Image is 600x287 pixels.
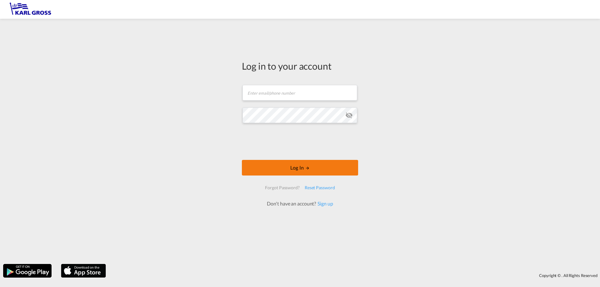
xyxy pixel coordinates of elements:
img: 3269c73066d711f095e541db4db89301.png [9,2,52,17]
md-icon: icon-eye-off [345,111,353,119]
img: google.png [2,263,52,278]
img: apple.png [60,263,107,278]
button: LOGIN [242,160,358,176]
div: Forgot Password? [262,182,302,193]
div: Copyright © . All Rights Reserved [109,270,600,281]
div: Reset Password [302,182,337,193]
a: Sign up [316,200,333,206]
input: Enter email/phone number [242,85,357,101]
div: Log in to your account [242,59,358,72]
div: Don't have an account? [260,200,340,207]
iframe: reCAPTCHA [252,129,347,154]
